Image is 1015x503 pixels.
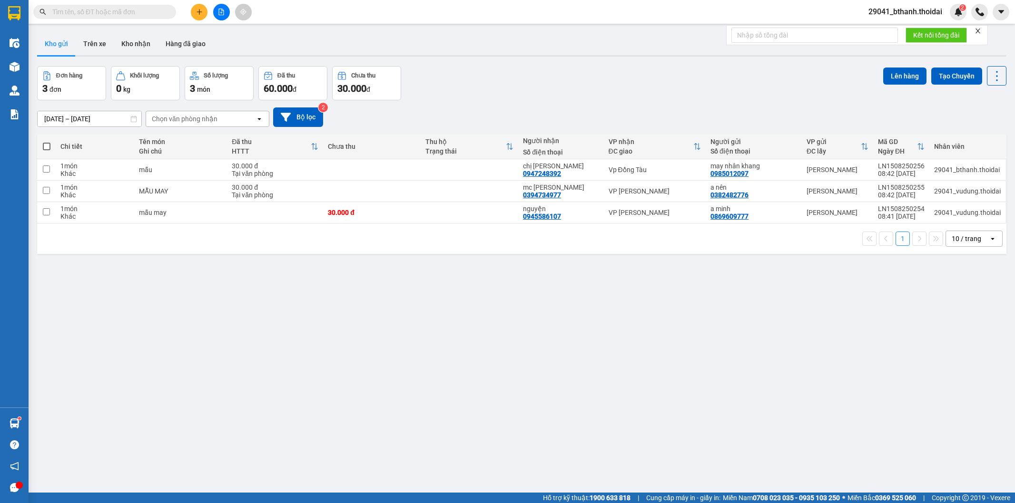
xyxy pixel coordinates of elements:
sup: 2 [959,4,966,11]
button: Chưa thu30.000đ [332,66,401,100]
span: kg [123,86,130,93]
div: Đã thu [232,138,311,145]
div: 10 / trang [952,234,981,243]
input: Nhập số tổng đài [731,28,898,43]
span: close [975,28,981,34]
span: Hỗ trợ kỹ thuật: [543,493,631,503]
button: 1 [896,232,910,246]
div: mẫu [139,166,223,174]
div: mẫu may [139,209,223,216]
th: Toggle SortBy [227,134,323,159]
span: | [638,493,639,503]
span: | [923,493,925,503]
button: Kết nối tổng đài [906,28,967,43]
span: đ [366,86,370,93]
div: Số điện thoại [523,148,599,156]
button: aim [235,4,252,20]
img: icon-new-feature [954,8,963,16]
th: Toggle SortBy [802,134,873,159]
button: Trên xe [76,32,114,55]
div: 0945586107 [523,213,561,220]
div: Nhân viên [934,143,1001,150]
div: MẪU MAY [139,187,223,195]
div: Khối lượng [130,72,159,79]
div: may nhân khang [710,162,797,170]
span: 3 [190,83,195,94]
div: Chưa thu [328,143,416,150]
strong: 0708 023 035 - 0935 103 250 [753,494,840,502]
div: Ngày ĐH [878,147,917,155]
div: Số lượng [204,72,228,79]
div: 1 món [60,205,129,213]
img: warehouse-icon [10,62,20,72]
div: chị ly [523,162,599,170]
button: Hàng đã giao [158,32,213,55]
span: caret-down [997,8,1005,16]
div: Chi tiết [60,143,129,150]
div: 08:41 [DATE] [878,213,925,220]
div: 30.000 đ [328,209,416,216]
button: Khối lượng0kg [111,66,180,100]
div: 0947248392 [523,170,561,177]
span: search [39,9,46,15]
div: 08:42 [DATE] [878,170,925,177]
div: Tại văn phòng [232,170,318,177]
div: nguyện [523,205,599,213]
div: Tại văn phòng [232,191,318,199]
div: Mã GD [878,138,917,145]
span: aim [240,9,246,15]
button: Đã thu60.000đ [258,66,327,100]
div: mc Trang [523,184,599,191]
div: Thu hộ [425,138,506,145]
button: Đơn hàng3đơn [37,66,106,100]
input: Tìm tên, số ĐT hoặc mã đơn [52,7,165,17]
div: a minh [710,205,797,213]
span: ⚪️ [842,496,845,500]
span: Miền Bắc [847,493,916,503]
div: a nên [710,184,797,191]
button: Lên hàng [883,68,926,85]
span: question-circle [10,440,19,449]
button: Bộ lọc [273,107,323,127]
button: caret-down [993,4,1009,20]
img: warehouse-icon [10,418,20,428]
div: ĐC giao [609,147,694,155]
span: 2 [961,4,964,11]
div: 1 món [60,162,129,170]
span: plus [196,9,203,15]
div: Khác [60,191,129,199]
th: Toggle SortBy [873,134,929,159]
img: warehouse-icon [10,86,20,96]
div: VP [PERSON_NAME] [609,209,701,216]
strong: 1900 633 818 [590,494,631,502]
span: 0 [116,83,121,94]
button: plus [191,4,207,20]
button: Số lượng3món [185,66,254,100]
div: Người nhận [523,137,599,145]
svg: open [256,115,263,123]
div: 1 món [60,184,129,191]
div: 0985012097 [710,170,749,177]
div: 0869609777 [710,213,749,220]
div: Chưa thu [351,72,375,79]
svg: open [989,235,996,242]
span: món [197,86,210,93]
span: 30.000 [337,83,366,94]
span: 29041_bthanh.thoidai [861,6,950,18]
strong: 0369 525 060 [875,494,916,502]
img: logo-vxr [8,6,20,20]
div: VP gửi [807,138,861,145]
div: VP nhận [609,138,694,145]
sup: 1 [18,417,21,420]
div: 29041_bthanh.thoidai [934,166,1001,174]
div: [PERSON_NAME] [807,187,868,195]
div: Số điện thoại [710,147,797,155]
button: Kho gửi [37,32,76,55]
div: [PERSON_NAME] [807,209,868,216]
div: 0382482776 [710,191,749,199]
div: Trạng thái [425,147,506,155]
div: Ghi chú [139,147,223,155]
span: đ [293,86,296,93]
span: message [10,483,19,492]
th: Toggle SortBy [604,134,706,159]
